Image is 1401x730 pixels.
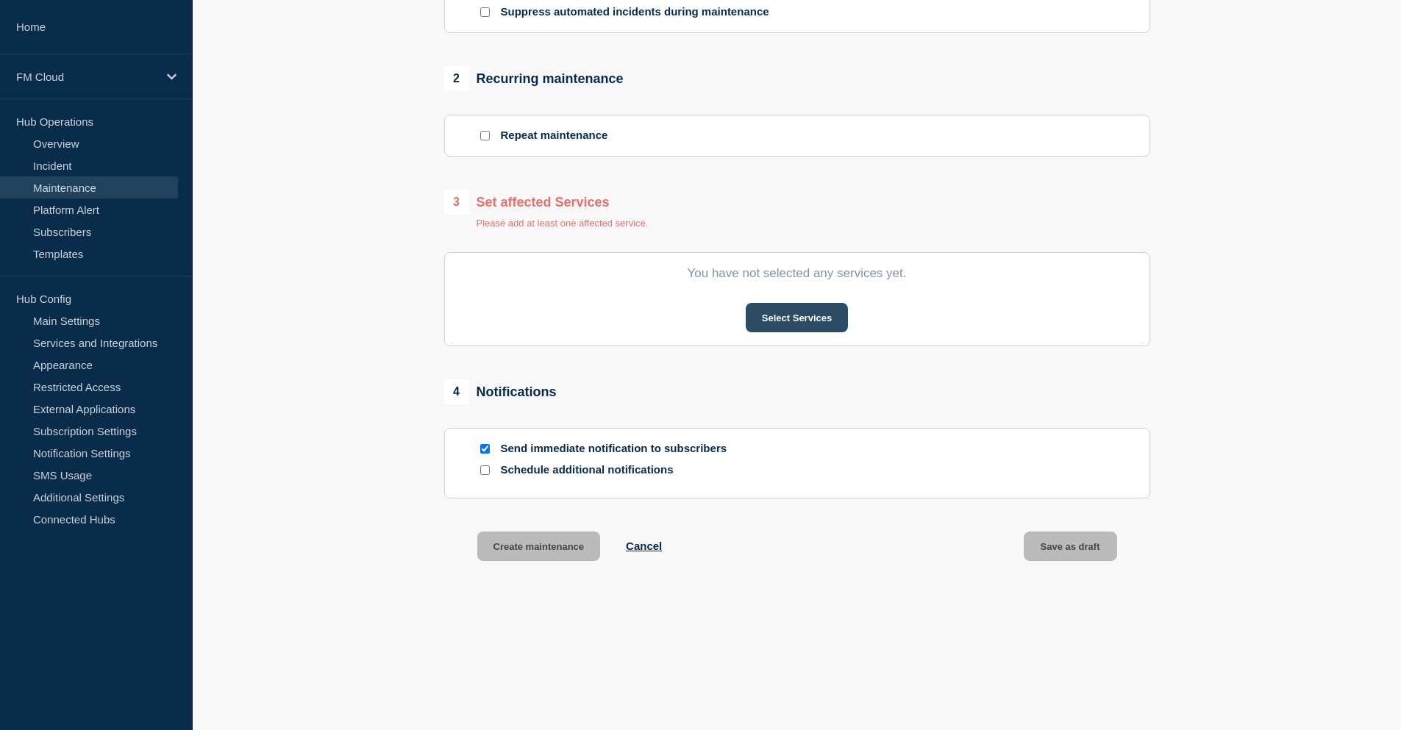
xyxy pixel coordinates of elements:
input: Suppress automated incidents during maintenance [480,7,490,17]
button: Save as draft [1024,532,1117,561]
p: Suppress automated incidents during maintenance [501,5,769,19]
p: Repeat maintenance [501,129,608,143]
div: Set affected Services [444,190,649,215]
span: 4 [444,379,469,404]
button: Select Services [746,303,848,332]
div: Notifications [444,379,557,404]
button: Cancel [626,540,662,552]
input: Repeat maintenance [480,131,490,140]
input: Send immediate notification to subscribers [480,444,490,454]
button: Create maintenance [477,532,601,561]
div: Recurring maintenance [444,66,624,91]
p: You have not selected any services yet. [477,266,1117,281]
p: FM Cloud [16,71,157,83]
input: Schedule additional notifications [480,465,490,475]
span: 3 [444,190,469,215]
p: Schedule additional notifications [501,463,736,477]
p: Send immediate notification to subscribers [501,442,736,456]
p: Please add at least one affected service. [477,218,649,229]
span: 2 [444,66,469,91]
